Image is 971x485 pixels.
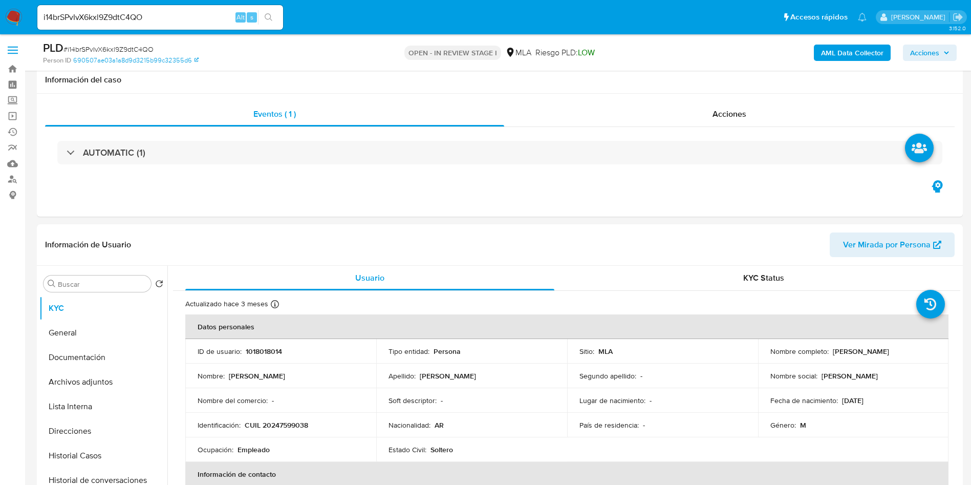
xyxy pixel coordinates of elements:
p: CUIL 20247599038 [245,420,308,430]
p: - [643,420,645,430]
p: Nombre completo : [770,347,829,356]
span: # i14brSPvIvX6kxl9Z9dtC4QO [63,44,154,54]
span: s [250,12,253,22]
p: - [640,371,642,381]
h1: Información del caso [45,75,955,85]
p: - [650,396,652,405]
button: KYC [39,296,167,321]
h1: Información de Usuario [45,240,131,250]
button: Historial Casos [39,444,167,468]
button: Ver Mirada por Persona [830,233,955,257]
p: Soft descriptor : [389,396,437,405]
button: Acciones [903,45,957,61]
button: Volver al orden por defecto [155,280,163,291]
b: PLD [43,39,63,56]
p: - [272,396,274,405]
p: Fecha de nacimiento : [770,396,838,405]
input: Buscar [58,280,147,289]
p: 1018018014 [246,347,282,356]
p: Identificación : [198,420,241,430]
p: Soltero [430,445,453,454]
p: OPEN - IN REVIEW STAGE I [404,46,501,60]
p: Sitio : [579,347,594,356]
p: Actualizado hace 3 meses [185,299,268,309]
p: [PERSON_NAME] [229,371,285,381]
span: KYC Status [743,272,784,284]
p: Empleado [238,445,270,454]
p: ID de usuario : [198,347,242,356]
a: Notificaciones [858,13,867,22]
span: Usuario [355,272,384,284]
p: Apellido : [389,371,416,381]
p: Persona [434,347,461,356]
a: Salir [953,12,963,23]
p: valeria.duch@mercadolibre.com [891,12,949,22]
p: [PERSON_NAME] [420,371,476,381]
p: [PERSON_NAME] [833,347,889,356]
button: Archivos adjuntos [39,370,167,394]
button: General [39,321,167,345]
p: Nombre social : [770,371,817,381]
p: Estado Civil : [389,445,426,454]
button: Lista Interna [39,394,167,419]
span: Riesgo PLD: [535,47,595,58]
button: AML Data Collector [814,45,891,61]
p: Nombre : [198,371,225,381]
p: M [800,420,806,430]
button: Direcciones [39,419,167,444]
input: Buscar usuario o caso... [37,11,283,24]
p: [DATE] [842,396,864,405]
p: - [441,396,443,405]
th: Datos personales [185,314,948,339]
b: AML Data Collector [821,45,883,61]
a: 690507ae03a1a8d9d3215b99c32355d6 [73,56,199,65]
button: search-icon [258,10,279,25]
div: AUTOMATIC (1) [57,141,942,164]
p: Ocupación : [198,445,233,454]
p: Género : [770,420,796,430]
p: Lugar de nacimiento : [579,396,645,405]
p: Tipo entidad : [389,347,429,356]
p: AR [435,420,444,430]
span: Accesos rápidos [790,12,848,23]
p: Nacionalidad : [389,420,430,430]
span: Alt [236,12,245,22]
span: Acciones [910,45,939,61]
p: MLA [598,347,613,356]
div: MLA [505,47,531,58]
span: Ver Mirada por Persona [843,233,931,257]
p: Nombre del comercio : [198,396,268,405]
b: Person ID [43,56,71,65]
span: Eventos ( 1 ) [253,108,296,120]
p: Segundo apellido : [579,371,636,381]
button: Documentación [39,345,167,370]
button: Buscar [48,280,56,288]
p: [PERSON_NAME] [822,371,878,381]
span: Acciones [713,108,746,120]
span: LOW [578,47,595,58]
h3: AUTOMATIC (1) [83,147,145,158]
p: País de residencia : [579,420,639,430]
